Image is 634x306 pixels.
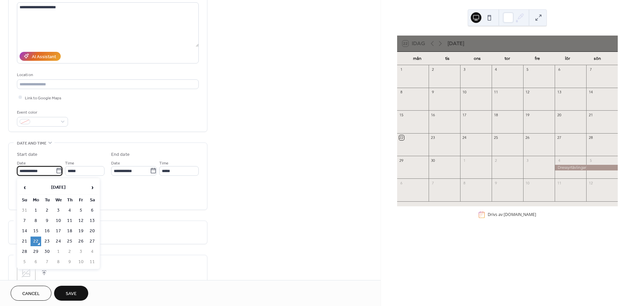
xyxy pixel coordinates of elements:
span: Cancel [22,290,40,297]
td: 12 [76,216,86,226]
td: 1 [53,247,64,256]
td: 3 [76,247,86,256]
td: 23 [42,237,52,246]
div: 4 [494,67,499,72]
th: Sa [87,195,98,205]
span: Date [17,159,26,166]
div: Location [17,71,197,78]
div: 1 [399,67,404,72]
td: 20 [87,226,98,236]
th: Th [64,195,75,205]
td: 10 [76,257,86,267]
div: 9 [494,180,499,185]
div: mån [402,52,432,65]
div: Dressyrtävlingar [555,165,618,170]
td: 3 [53,206,64,215]
div: 2 [431,67,436,72]
td: 7 [19,216,30,226]
div: 2 [494,158,499,163]
td: 29 [31,247,41,256]
div: Drivs av [488,212,536,218]
td: 1 [31,206,41,215]
td: 13 [87,216,98,226]
th: Tu [42,195,52,205]
div: 7 [588,67,593,72]
td: 15 [31,226,41,236]
div: tis [432,52,462,65]
td: 22 [31,237,41,246]
td: 11 [64,216,75,226]
div: 17 [462,112,467,117]
button: Save [54,286,88,301]
div: 26 [525,135,530,140]
div: sön [583,52,612,65]
td: 10 [53,216,64,226]
div: 16 [431,112,436,117]
th: Fr [76,195,86,205]
td: 31 [19,206,30,215]
div: 29 [399,158,404,163]
td: 9 [42,216,52,226]
td: 9 [64,257,75,267]
td: 5 [76,206,86,215]
button: AI Assistant [20,52,61,61]
div: 30 [431,158,436,163]
td: 4 [87,247,98,256]
th: Mo [31,195,41,205]
div: Start date [17,151,37,158]
td: 25 [64,237,75,246]
td: 6 [31,257,41,267]
td: 19 [76,226,86,236]
div: 15 [399,112,404,117]
span: Link to Google Maps [25,94,61,101]
th: Su [19,195,30,205]
div: 12 [588,180,593,185]
td: 27 [87,237,98,246]
div: 6 [399,180,404,185]
td: 21 [19,237,30,246]
div: 6 [557,67,562,72]
a: [DOMAIN_NAME] [504,212,536,218]
span: Date and time [17,140,46,147]
div: ons [462,52,492,65]
div: 19 [525,112,530,117]
td: 5 [19,257,30,267]
button: Cancel [11,286,51,301]
div: 4 [557,158,562,163]
div: 13 [557,90,562,95]
div: 18 [494,112,499,117]
div: 22 [399,135,404,140]
span: › [87,181,97,194]
div: 5 [588,158,593,163]
div: 3 [462,67,467,72]
div: 3 [525,158,530,163]
th: We [53,195,64,205]
td: 2 [42,206,52,215]
span: ‹ [20,181,30,194]
td: 26 [76,237,86,246]
div: tor [492,52,522,65]
div: 27 [557,135,562,140]
div: fre [523,52,552,65]
div: 21 [588,112,593,117]
td: 16 [42,226,52,236]
td: 4 [64,206,75,215]
div: AI Assistant [32,53,56,60]
td: 7 [42,257,52,267]
div: 9 [431,90,436,95]
div: Event color [17,109,67,116]
td: 8 [53,257,64,267]
div: 1 [462,158,467,163]
div: [DATE] [448,40,464,48]
div: 8 [462,180,467,185]
td: 14 [19,226,30,236]
div: 25 [494,135,499,140]
div: 23 [431,135,436,140]
div: 11 [557,180,562,185]
td: 2 [64,247,75,256]
div: 8 [399,90,404,95]
td: 30 [42,247,52,256]
div: End date [111,151,130,158]
span: Date [111,159,120,166]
